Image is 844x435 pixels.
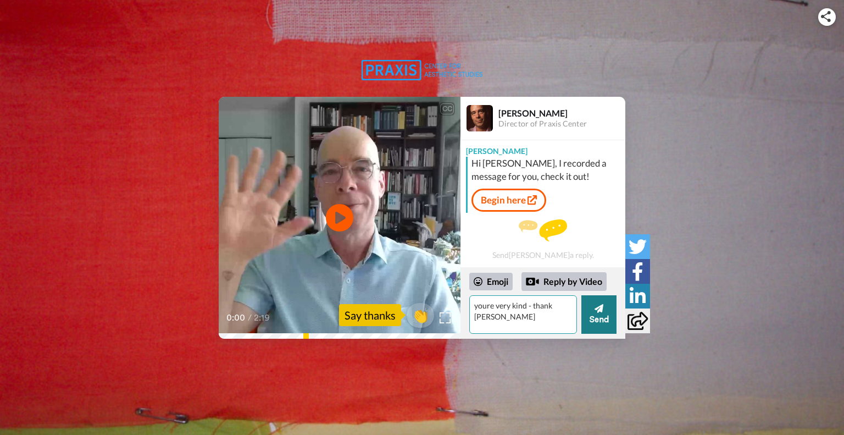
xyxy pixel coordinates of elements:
[226,311,246,324] span: 0:00
[821,11,831,22] img: ic_share.svg
[254,311,273,324] span: 2:19
[498,119,625,129] div: Director of Praxis Center
[519,219,567,241] img: message.svg
[362,60,482,80] img: logo
[460,217,625,262] div: Send [PERSON_NAME] a reply.
[526,275,539,288] div: Reply by Video
[440,103,454,114] div: CC
[339,304,401,326] div: Say thanks
[407,303,434,328] button: 👏
[521,272,607,291] div: Reply by Video
[471,189,546,212] a: Begin here
[469,295,577,334] textarea: youre very kind - thank [PERSON_NAME]
[248,311,252,324] span: /
[469,273,513,290] div: Emoji
[471,157,623,183] div: Hi [PERSON_NAME], I recorded a message for you, check it out!
[498,108,625,118] div: [PERSON_NAME]
[407,306,434,324] span: 👏
[467,105,493,131] img: Profile Image
[440,312,451,323] img: Full screen
[581,295,617,334] button: Send
[460,140,625,157] div: [PERSON_NAME]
